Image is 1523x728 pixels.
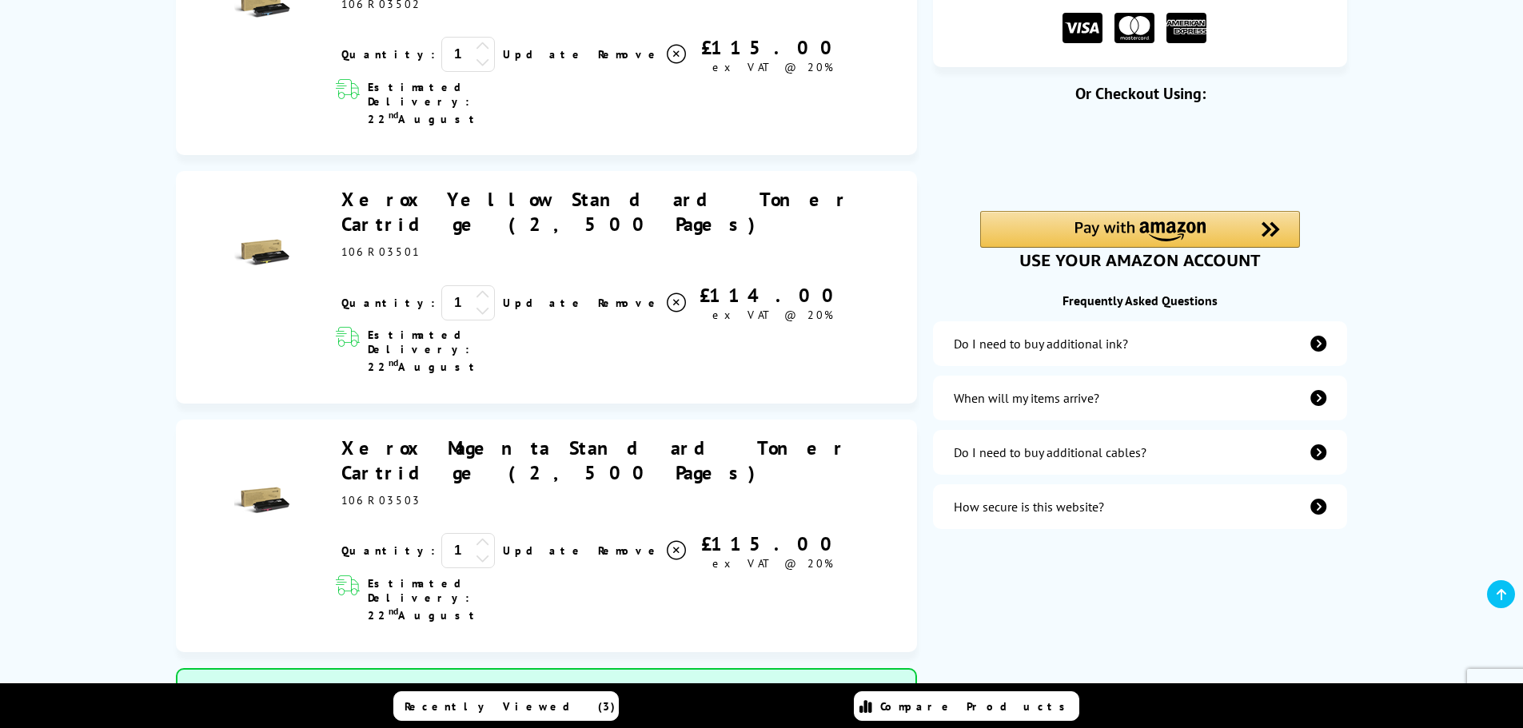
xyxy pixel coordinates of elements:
div: Or Checkout Using: [933,83,1347,104]
div: When will my items arrive? [954,390,1099,406]
span: Remove [598,543,661,558]
a: Recently Viewed (3) [393,691,619,721]
span: Quantity: [341,296,435,310]
a: secure-website [933,484,1347,529]
a: Update [503,47,585,62]
span: 106R03503 [341,493,421,507]
a: Delete item from your basket [598,539,688,563]
div: £115.00 [688,531,856,556]
img: VISA [1063,13,1102,44]
sup: nd [389,109,398,121]
sup: nd [389,356,398,368]
sup: nd [389,605,398,617]
img: Xerox Magenta Standard Toner Cartridge (2,500 Pages) [234,473,290,529]
iframe: PayPal [980,129,1300,184]
a: additional-ink [933,321,1347,366]
div: Frequently Asked Questions [933,292,1347,308]
span: Remove [598,47,661,62]
span: ex VAT @ 20% [712,60,833,74]
span: Remove [598,296,661,310]
span: Estimated Delivery: 22 August [368,576,565,623]
div: Amazon Pay - Use your Amazon account [980,211,1300,267]
span: Estimated Delivery: 22 August [368,328,565,374]
span: Recently Viewed (3) [405,699,616,714]
img: American Express [1166,13,1206,44]
a: Delete item from your basket [598,42,688,66]
span: Quantity: [341,543,435,558]
a: additional-cables [933,430,1347,475]
a: Compare Products [854,691,1079,721]
div: £114.00 [688,283,856,308]
a: items-arrive [933,376,1347,420]
a: Xerox Yellow Standard Toner Cartridge (2,500 Pages) [341,187,850,237]
div: £115.00 [688,35,856,60]
span: ex VAT @ 20% [712,308,833,322]
span: Compare Products [880,699,1074,714]
div: How secure is this website? [954,499,1104,515]
span: Estimated Delivery: 22 August [368,80,565,126]
span: ex VAT @ 20% [712,556,833,571]
div: Do I need to buy additional ink? [954,336,1128,352]
a: Update [503,296,585,310]
a: Xerox Magenta Standard Toner Cartridge (2,500 Pages) [341,436,847,485]
span: 106R03501 [341,245,420,259]
a: Update [503,543,585,558]
img: Xerox Yellow Standard Toner Cartridge (2,500 Pages) [234,225,290,281]
span: Quantity: [341,47,435,62]
a: Delete item from your basket [598,291,688,315]
div: Do I need to buy additional cables? [954,444,1146,460]
img: MASTER CARD [1114,13,1154,44]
